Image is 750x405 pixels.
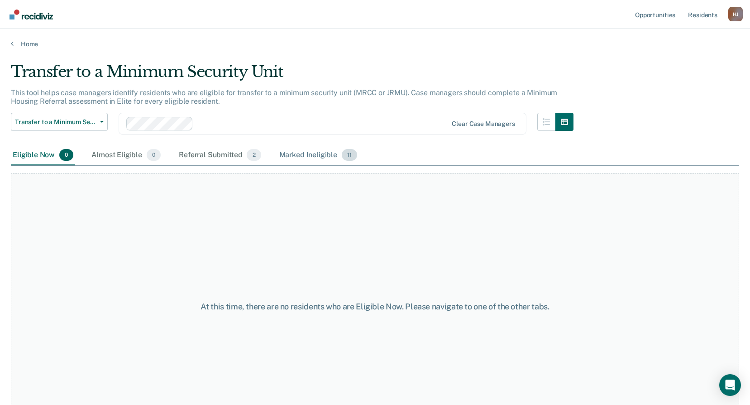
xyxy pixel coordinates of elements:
[90,145,162,165] div: Almost Eligible0
[11,88,557,106] p: This tool helps case managers identify residents who are eligible for transfer to a minimum secur...
[277,145,359,165] div: Marked Ineligible11
[11,63,573,88] div: Transfer to a Minimum Security Unit
[452,120,515,128] div: Clear case managers
[59,149,73,161] span: 0
[719,374,741,396] div: Open Intercom Messenger
[11,113,108,131] button: Transfer to a Minimum Security Unit
[177,145,263,165] div: Referral Submitted2
[10,10,53,19] img: Recidiviz
[247,149,261,161] span: 2
[147,149,161,161] span: 0
[15,118,96,126] span: Transfer to a Minimum Security Unit
[342,149,357,161] span: 11
[193,302,557,312] div: At this time, there are no residents who are Eligible Now. Please navigate to one of the other tabs.
[728,7,743,21] button: Profile dropdown button
[11,145,75,165] div: Eligible Now0
[728,7,743,21] div: H J
[11,40,739,48] a: Home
